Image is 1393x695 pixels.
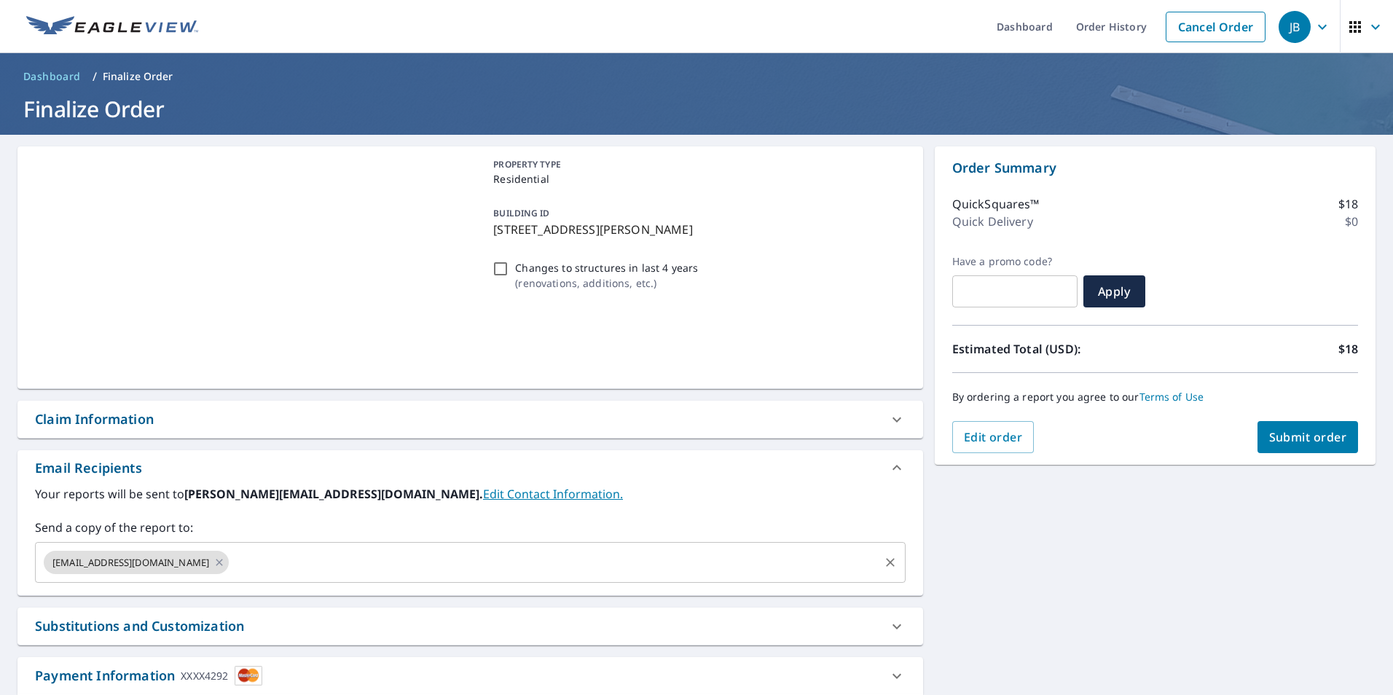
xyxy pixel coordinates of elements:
div: [EMAIL_ADDRESS][DOMAIN_NAME] [44,551,229,574]
p: Estimated Total (USD): [952,340,1155,358]
li: / [93,68,97,85]
p: Residential [493,171,899,186]
img: EV Logo [26,16,198,38]
p: Finalize Order [103,69,173,84]
p: $18 [1338,195,1358,213]
b: [PERSON_NAME][EMAIL_ADDRESS][DOMAIN_NAME]. [184,486,483,502]
label: Have a promo code? [952,255,1078,268]
p: $0 [1345,213,1358,230]
p: QuickSquares™ [952,195,1040,213]
a: Cancel Order [1166,12,1266,42]
p: $18 [1338,340,1358,358]
div: Email Recipients [35,458,142,478]
p: By ordering a report you agree to our [952,390,1358,404]
div: JB [1279,11,1311,43]
div: Payment Information [35,666,262,686]
span: Submit order [1269,429,1347,445]
p: PROPERTY TYPE [493,158,899,171]
nav: breadcrumb [17,65,1376,88]
label: Send a copy of the report to: [35,519,906,536]
span: Edit order [964,429,1023,445]
div: Payment InformationXXXX4292cardImage [17,657,923,694]
p: Quick Delivery [952,213,1033,230]
div: XXXX4292 [181,666,228,686]
p: ( renovations, additions, etc. ) [515,275,698,291]
p: Changes to structures in last 4 years [515,260,698,275]
span: Apply [1095,283,1134,299]
div: Claim Information [17,401,923,438]
div: Claim Information [35,409,154,429]
span: [EMAIL_ADDRESS][DOMAIN_NAME] [44,556,218,570]
p: BUILDING ID [493,207,549,219]
a: EditContactInfo [483,486,623,502]
span: Dashboard [23,69,81,84]
div: Email Recipients [17,450,923,485]
img: cardImage [235,666,262,686]
button: Apply [1083,275,1145,307]
a: Terms of Use [1139,390,1204,404]
label: Your reports will be sent to [35,485,906,503]
p: Order Summary [952,158,1358,178]
button: Edit order [952,421,1035,453]
button: Clear [880,552,900,573]
button: Submit order [1257,421,1359,453]
a: Dashboard [17,65,87,88]
div: Substitutions and Customization [35,616,244,636]
p: [STREET_ADDRESS][PERSON_NAME] [493,221,899,238]
h1: Finalize Order [17,94,1376,124]
div: Substitutions and Customization [17,608,923,645]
